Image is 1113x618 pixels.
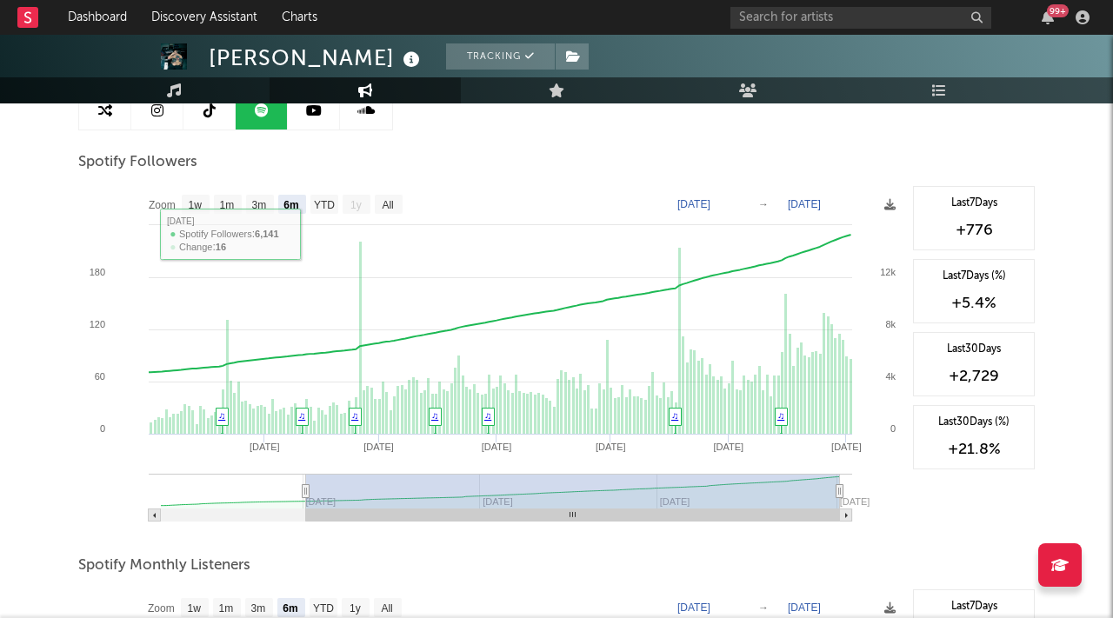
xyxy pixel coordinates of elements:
[777,410,784,421] a: ♫
[923,293,1025,314] div: +5.4 %
[1042,10,1054,24] button: 99+
[100,423,105,434] text: 0
[840,496,870,507] text: [DATE]
[363,442,394,452] text: [DATE]
[758,198,769,210] text: →
[90,319,105,329] text: 120
[923,196,1025,211] div: Last 7 Days
[730,7,991,29] input: Search for artists
[189,199,203,211] text: 1w
[90,267,105,277] text: 180
[382,199,393,211] text: All
[250,442,280,452] text: [DATE]
[677,601,710,614] text: [DATE]
[350,602,361,615] text: 1y
[758,601,769,614] text: →
[482,442,512,452] text: [DATE]
[1047,4,1069,17] div: 99 +
[596,442,626,452] text: [DATE]
[885,319,896,329] text: 8k
[880,267,896,277] text: 12k
[283,199,298,211] text: 6m
[313,602,334,615] text: YTD
[314,199,335,211] text: YTD
[188,602,202,615] text: 1w
[431,410,438,421] a: ♫
[148,602,175,615] text: Zoom
[788,601,821,614] text: [DATE]
[671,410,678,421] a: ♫
[78,555,250,576] span: Spotify Monthly Listeners
[350,199,362,211] text: 1y
[714,442,744,452] text: [DATE]
[885,371,896,382] text: 4k
[923,269,1025,284] div: Last 7 Days (%)
[381,602,392,615] text: All
[923,599,1025,615] div: Last 7 Days
[251,602,266,615] text: 3m
[95,371,105,382] text: 60
[298,410,305,421] a: ♫
[923,439,1025,460] div: +21.8 %
[220,199,235,211] text: 1m
[78,152,197,173] span: Spotify Followers
[351,410,358,421] a: ♫
[219,602,234,615] text: 1m
[923,366,1025,387] div: +2,729
[677,198,710,210] text: [DATE]
[831,442,862,452] text: [DATE]
[218,410,225,421] a: ♫
[923,415,1025,430] div: Last 30 Days (%)
[252,199,267,211] text: 3m
[283,602,297,615] text: 6m
[923,342,1025,357] div: Last 30 Days
[890,423,896,434] text: 0
[788,198,821,210] text: [DATE]
[446,43,555,70] button: Tracking
[484,410,491,421] a: ♫
[209,43,424,72] div: [PERSON_NAME]
[923,220,1025,241] div: +776
[149,199,176,211] text: Zoom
